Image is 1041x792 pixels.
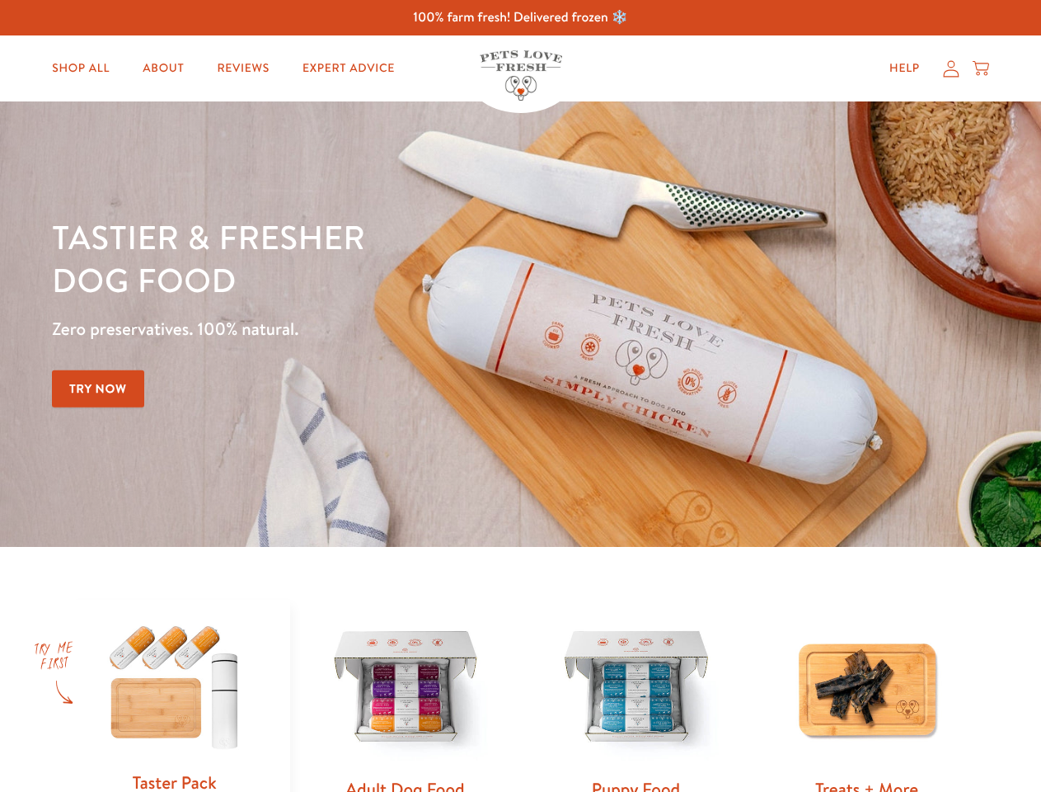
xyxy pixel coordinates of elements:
a: Help [876,52,933,85]
a: About [129,52,197,85]
img: Pets Love Fresh [480,50,562,101]
p: Zero preservatives. 100% natural. [52,314,677,344]
a: Expert Advice [289,52,408,85]
a: Shop All [39,52,123,85]
a: Try Now [52,370,144,408]
a: Reviews [204,52,282,85]
h1: Tastier & fresher dog food [52,215,677,301]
